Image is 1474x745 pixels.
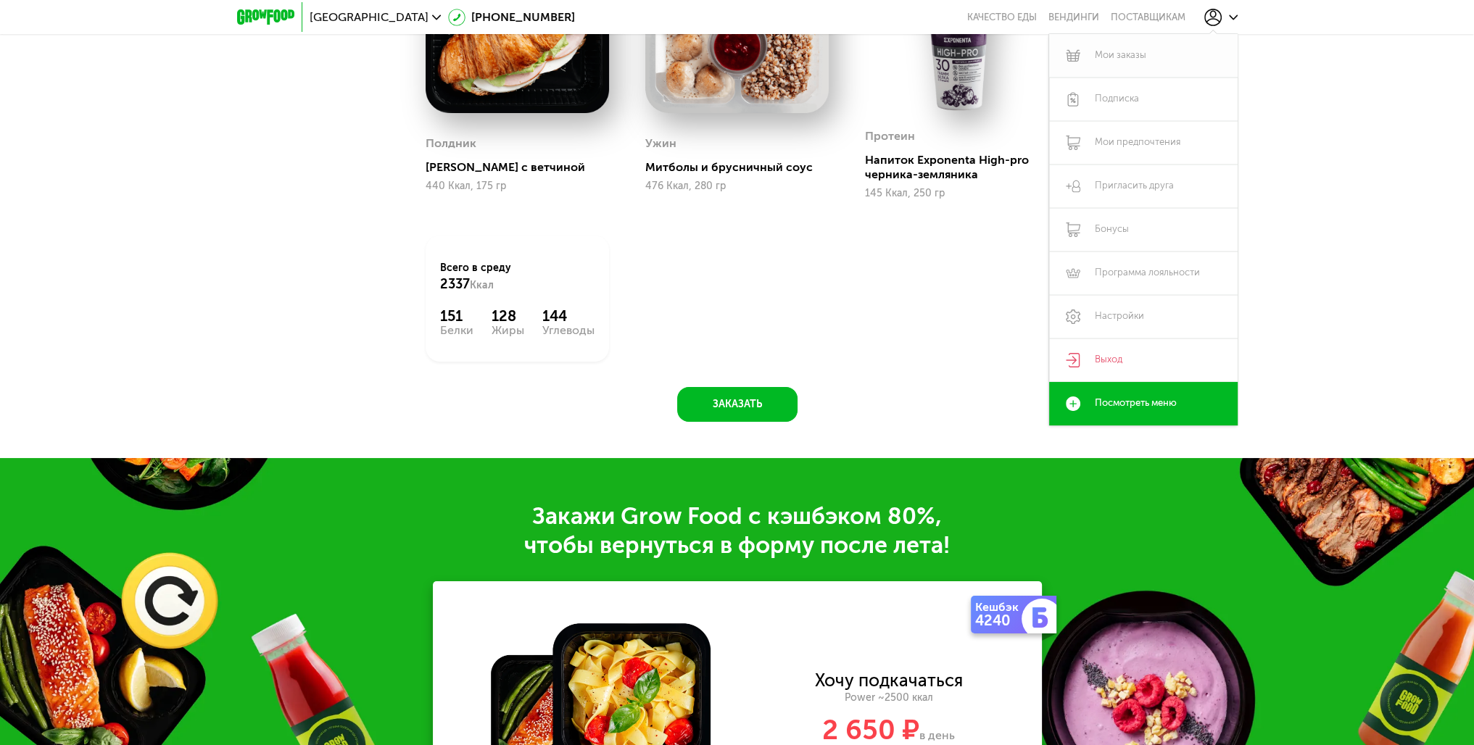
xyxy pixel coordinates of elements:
[1049,165,1238,208] a: Пригласить друга
[967,12,1037,23] a: Качество еды
[440,261,595,293] div: Всего в среду
[865,153,1060,182] div: Напиток Exponenta High-pro черника-земляника
[645,160,840,175] div: Митболы и брусничный соус
[1049,295,1238,338] a: Настройки
[1111,12,1185,23] div: поставщикам
[1049,382,1238,425] a: Посмотреть меню
[1048,12,1099,23] a: Вендинги
[440,325,473,336] div: Белки
[736,691,1042,704] div: Power ~2500 ккал
[1049,251,1238,295] a: Программа лояльности
[440,307,473,325] div: 151
[440,276,470,292] span: 2337
[448,9,575,26] a: [PHONE_NUMBER]
[1049,34,1238,78] a: Мои заказы
[865,188,1048,199] div: 145 Ккал, 250 гр
[865,125,915,147] div: Протеин
[815,673,963,688] div: Хочу подкачаться
[1049,121,1238,165] a: Мои предпочтения
[470,279,494,291] span: Ккал
[1049,78,1238,121] a: Подписка
[975,602,1024,613] div: Кешбэк
[542,307,595,325] div: 144
[677,387,798,422] button: Заказать
[426,160,621,175] div: [PERSON_NAME] с ветчиной
[492,307,524,325] div: 128
[645,133,676,154] div: Ужин
[1049,338,1238,382] a: Выход
[975,613,1024,628] div: 4240
[426,133,476,154] div: Полдник
[1049,208,1238,251] a: Бонусы
[310,12,428,23] span: [GEOGRAPHIC_DATA]
[645,180,829,192] div: 476 Ккал, 280 гр
[919,728,955,742] span: в день
[426,180,609,192] div: 440 Ккал, 175 гр
[492,325,524,336] div: Жиры
[542,325,595,336] div: Углеводы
